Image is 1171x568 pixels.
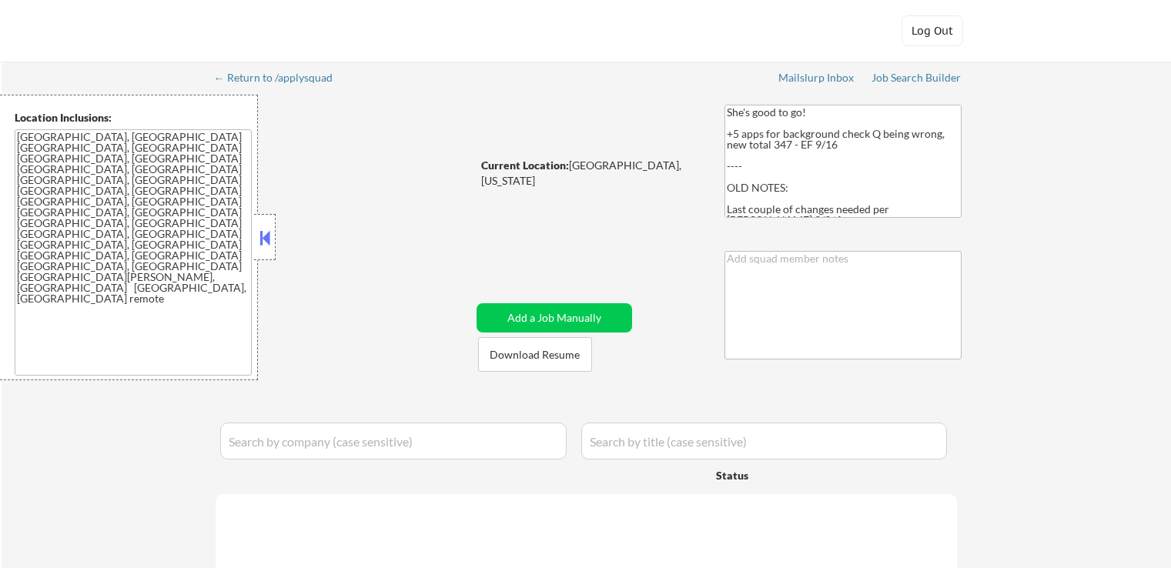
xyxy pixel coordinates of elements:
[481,158,699,188] div: [GEOGRAPHIC_DATA], [US_STATE]
[778,72,855,83] div: Mailslurp Inbox
[872,72,962,87] a: Job Search Builder
[214,72,347,87] a: ← Return to /applysquad
[872,72,962,83] div: Job Search Builder
[581,423,947,459] input: Search by title (case sensitive)
[214,72,347,83] div: ← Return to /applysquad
[481,159,569,172] strong: Current Location:
[716,461,848,489] div: Status
[778,72,855,87] a: Mailslurp Inbox
[477,303,632,332] button: Add a Job Manually
[478,337,592,372] button: Download Resume
[15,110,252,125] div: Location Inclusions:
[220,423,567,459] input: Search by company (case sensitive)
[902,15,963,46] button: Log Out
